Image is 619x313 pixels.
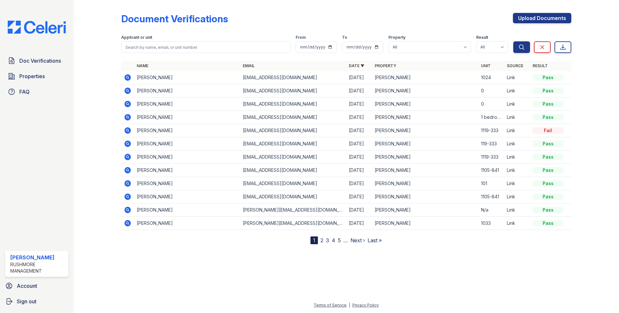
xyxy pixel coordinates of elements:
img: CE_Logo_Blue-a8612792a0a2168367f1c8372b55b34899dd931a85d93a1a3d3e32e68fde9ad4.png [3,21,71,34]
span: Account [17,282,37,290]
td: [PERSON_NAME] [134,137,240,151]
a: Result [533,63,548,68]
td: [PERSON_NAME] [134,84,240,98]
a: Sign out [3,295,71,308]
div: Pass [533,207,564,213]
td: Link [504,190,530,203]
div: Pass [533,74,564,81]
td: [PERSON_NAME] [372,151,478,164]
td: [EMAIL_ADDRESS][DOMAIN_NAME] [240,98,346,111]
td: [PERSON_NAME] [134,177,240,190]
td: [DATE] [346,84,372,98]
td: [EMAIL_ADDRESS][DOMAIN_NAME] [240,151,346,164]
a: 3 [326,237,329,244]
td: [DATE] [346,137,372,151]
a: 4 [332,237,335,244]
td: 0 [478,84,504,98]
td: [PERSON_NAME][EMAIL_ADDRESS][DOMAIN_NAME] [240,203,346,217]
td: [DATE] [346,190,372,203]
div: | [349,303,350,308]
td: [PERSON_NAME] [372,177,478,190]
td: [EMAIL_ADDRESS][DOMAIN_NAME] [240,164,346,177]
td: [EMAIL_ADDRESS][DOMAIN_NAME] [240,177,346,190]
a: 2 [320,237,323,244]
label: Result [476,35,488,40]
a: Doc Verifications [5,54,68,67]
td: Link [504,203,530,217]
td: N/a [478,203,504,217]
a: Properties [5,70,68,83]
td: [PERSON_NAME] [134,98,240,111]
td: [PERSON_NAME] [372,84,478,98]
div: Rushmore Management [10,261,66,274]
td: [PERSON_NAME] [372,98,478,111]
a: Privacy Policy [352,303,379,308]
td: 1119-333 [478,124,504,137]
div: Pass [533,101,564,107]
td: [PERSON_NAME] [372,71,478,84]
td: [PERSON_NAME] [134,164,240,177]
a: Unit [481,63,491,68]
span: Doc Verifications [19,57,61,65]
td: 1119-333 [478,151,504,164]
span: … [343,236,348,244]
td: [DATE] [346,151,372,164]
td: Link [504,217,530,230]
td: [PERSON_NAME] [134,190,240,203]
td: [PERSON_NAME] [372,164,478,177]
td: [EMAIL_ADDRESS][DOMAIN_NAME] [240,111,346,124]
td: 119-333 [478,137,504,151]
td: [PERSON_NAME] [372,190,478,203]
input: Search by name, email, or unit number [121,41,290,53]
label: To [342,35,347,40]
td: [PERSON_NAME] [372,217,478,230]
a: 5 [338,237,341,244]
a: Email [243,63,255,68]
td: Link [504,111,530,124]
td: 1105-841 [478,190,504,203]
div: [PERSON_NAME] [10,254,66,261]
a: FAQ [5,85,68,98]
td: [PERSON_NAME] [372,124,478,137]
td: [PERSON_NAME][EMAIL_ADDRESS][DOMAIN_NAME] [240,217,346,230]
label: Applicant or unit [121,35,152,40]
div: Pass [533,141,564,147]
td: [PERSON_NAME] [134,151,240,164]
td: [PERSON_NAME] [372,203,478,217]
label: From [296,35,306,40]
div: Pass [533,114,564,120]
td: [PERSON_NAME] [134,111,240,124]
td: [DATE] [346,217,372,230]
td: [DATE] [346,71,372,84]
td: [EMAIL_ADDRESS][DOMAIN_NAME] [240,84,346,98]
td: 101 [478,177,504,190]
div: Pass [533,154,564,160]
td: [EMAIL_ADDRESS][DOMAIN_NAME] [240,137,346,151]
td: [PERSON_NAME] [134,217,240,230]
a: Account [3,279,71,292]
td: 1105-841 [478,164,504,177]
td: [DATE] [346,124,372,137]
td: Link [504,137,530,151]
td: Link [504,124,530,137]
td: [PERSON_NAME] [134,124,240,137]
span: Sign out [17,297,36,305]
td: [DATE] [346,98,372,111]
td: Link [504,164,530,177]
div: Pass [533,193,564,200]
td: [EMAIL_ADDRESS][DOMAIN_NAME] [240,124,346,137]
a: Date ▼ [349,63,364,68]
td: [EMAIL_ADDRESS][DOMAIN_NAME] [240,71,346,84]
td: Link [504,84,530,98]
span: Properties [19,72,45,80]
span: FAQ [19,88,30,96]
a: Upload Documents [513,13,571,23]
td: [DATE] [346,164,372,177]
div: Pass [533,167,564,173]
td: Link [504,177,530,190]
a: Name [137,63,148,68]
div: Pass [533,180,564,187]
td: [PERSON_NAME] [134,71,240,84]
a: Property [375,63,396,68]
